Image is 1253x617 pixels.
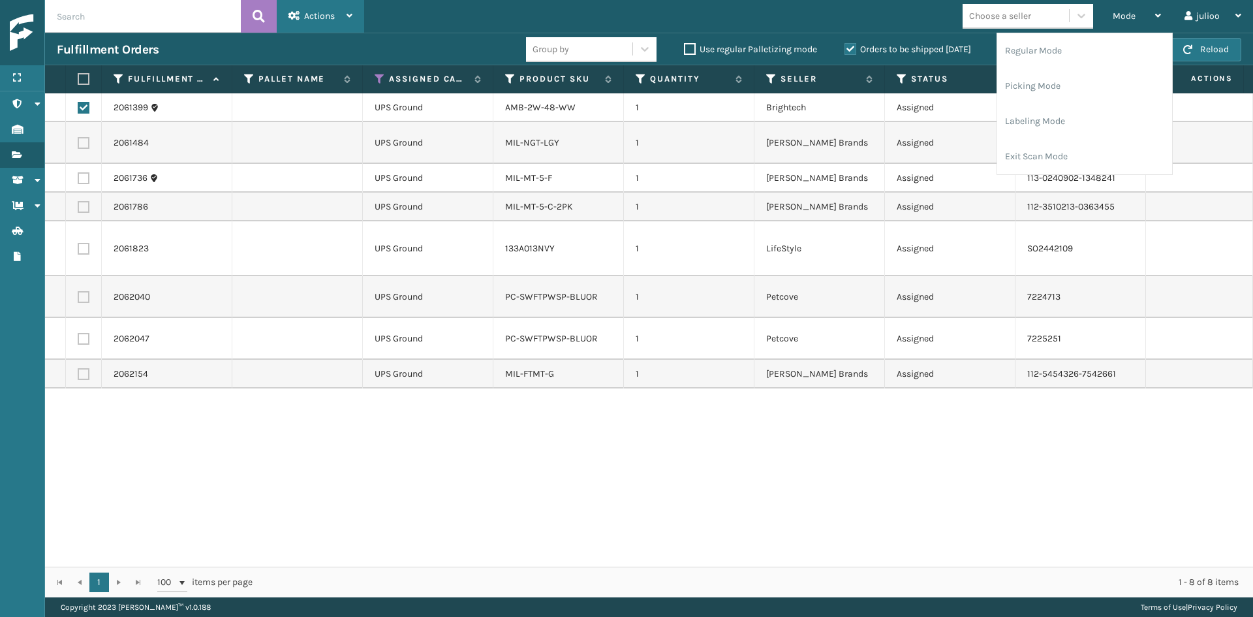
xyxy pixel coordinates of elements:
[885,221,1015,276] td: Assigned
[1188,603,1237,612] a: Privacy Policy
[10,14,127,52] img: logo
[363,221,493,276] td: UPS Ground
[997,33,1172,69] li: Regular Mode
[363,164,493,193] td: UPS Ground
[885,318,1015,360] td: Assigned
[271,576,1239,589] div: 1 - 8 of 8 items
[114,291,150,304] a: 2062040
[624,276,754,318] td: 1
[1015,360,1146,388] td: 112-5454326-7542661
[624,122,754,164] td: 1
[505,333,598,344] a: PC-SWFTPWSP-BLUOR
[533,42,569,56] div: Group by
[1171,38,1241,61] button: Reload
[997,104,1172,139] li: Labeling Mode
[624,164,754,193] td: 1
[363,93,493,122] td: UPS Ground
[624,193,754,221] td: 1
[885,122,1015,164] td: Assigned
[505,172,552,183] a: MIL-MT-5-F
[505,137,559,148] a: MIL-NGT-LGY
[157,573,253,592] span: items per page
[89,573,109,592] a: 1
[969,9,1031,23] div: Choose a seller
[781,73,859,85] label: Seller
[754,360,885,388] td: [PERSON_NAME] Brands
[505,102,576,113] a: AMB-2W-48-WW
[885,93,1015,122] td: Assigned
[114,368,148,381] a: 2062154
[650,73,729,85] label: Quantity
[304,10,335,22] span: Actions
[505,243,555,254] a: 133A013NVY
[624,221,754,276] td: 1
[1141,597,1237,617] div: |
[114,332,149,345] a: 2062047
[363,193,493,221] td: UPS Ground
[114,200,148,214] a: 2061786
[128,73,207,85] label: Fulfillment Order Id
[1015,193,1146,221] td: 112-3510213-0363455
[114,101,148,114] a: 2061399
[624,93,754,122] td: 1
[363,318,493,360] td: UPS Ground
[754,221,885,276] td: LifeStyle
[754,193,885,221] td: [PERSON_NAME] Brands
[754,276,885,318] td: Petcove
[157,576,177,589] span: 100
[114,136,149,150] a: 2061484
[754,318,885,360] td: Petcove
[505,201,573,212] a: MIL-MT-5-C-2PK
[57,42,159,57] h3: Fulfillment Orders
[754,164,885,193] td: [PERSON_NAME] Brands
[754,122,885,164] td: [PERSON_NAME] Brands
[911,73,990,85] label: Status
[1150,68,1241,89] span: Actions
[114,172,147,185] a: 2061736
[844,44,971,55] label: Orders to be shipped [DATE]
[1015,221,1146,276] td: SO2442109
[258,73,337,85] label: Pallet Name
[389,73,468,85] label: Assigned Carrier Service
[1113,10,1136,22] span: Mode
[885,276,1015,318] td: Assigned
[61,597,211,617] p: Copyright 2023 [PERSON_NAME]™ v 1.0.188
[363,276,493,318] td: UPS Ground
[997,139,1172,174] li: Exit Scan Mode
[363,122,493,164] td: UPS Ground
[754,93,885,122] td: Brightech
[363,360,493,388] td: UPS Ground
[519,73,598,85] label: Product SKU
[505,291,598,302] a: PC-SWFTPWSP-BLUOR
[684,44,817,55] label: Use regular Palletizing mode
[885,360,1015,388] td: Assigned
[1015,276,1146,318] td: 7224713
[114,242,149,255] a: 2061823
[1015,164,1146,193] td: 113-0240902-1348241
[997,69,1172,104] li: Picking Mode
[624,360,754,388] td: 1
[505,368,554,379] a: MIL-FTMT-G
[624,318,754,360] td: 1
[885,164,1015,193] td: Assigned
[1141,603,1186,612] a: Terms of Use
[1015,318,1146,360] td: 7225251
[885,193,1015,221] td: Assigned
